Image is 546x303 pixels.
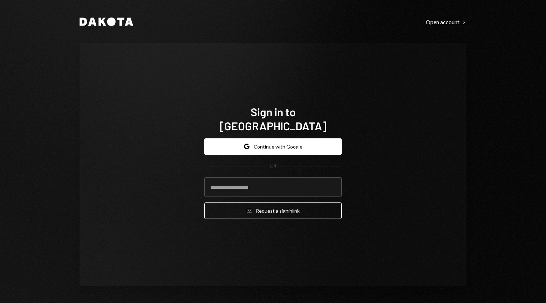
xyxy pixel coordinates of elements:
[204,202,342,219] button: Request a signinlink
[426,18,466,26] a: Open account
[426,19,466,26] div: Open account
[204,138,342,155] button: Continue with Google
[270,163,276,169] div: OR
[204,105,342,133] h1: Sign in to [GEOGRAPHIC_DATA]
